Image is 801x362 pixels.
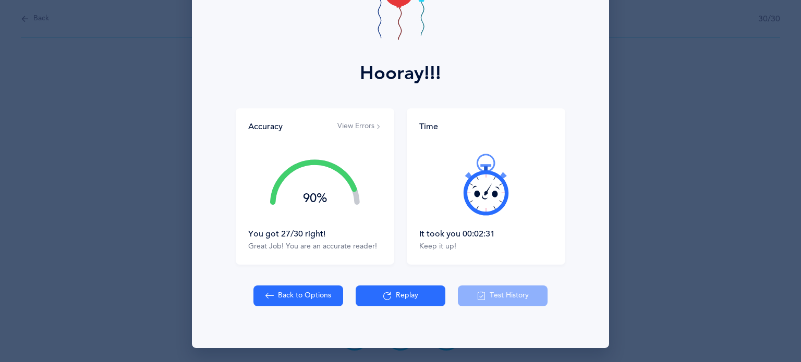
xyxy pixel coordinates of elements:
div: Time [419,121,553,132]
button: Back to Options [253,285,343,306]
div: It took you 00:02:31 [419,228,553,240]
button: Replay [356,285,445,306]
div: 90% [270,192,360,205]
div: You got 27/30 right! [248,228,382,240]
div: Accuracy [248,121,283,132]
div: Great Job! You are an accurate reader! [248,242,382,252]
div: Keep it up! [419,242,553,252]
div: Hooray!!! [360,59,441,88]
button: View Errors [337,121,382,132]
